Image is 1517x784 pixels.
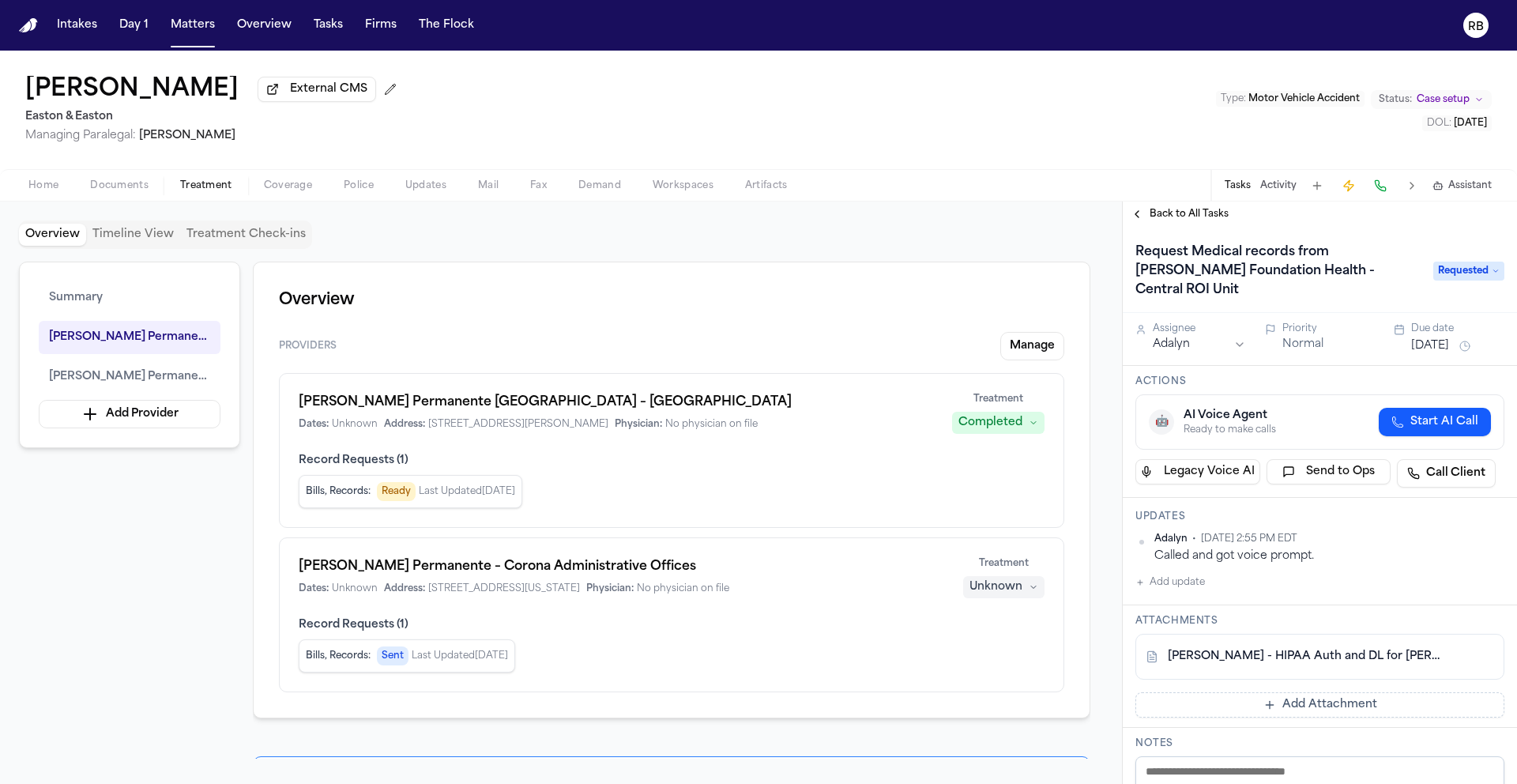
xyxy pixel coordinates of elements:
span: 🤖 [1155,414,1169,430]
span: Mail [478,179,499,192]
button: Completed [952,412,1045,434]
a: Home [19,18,38,33]
button: Summary [39,281,220,315]
span: Coverage [264,179,312,192]
span: [PERSON_NAME] Permanente – Corona Administrative Offices [49,367,210,386]
div: Unknown [969,579,1022,595]
button: Day 1 [113,11,155,40]
button: Intakes [51,11,104,40]
button: Firms [359,11,403,40]
a: Call Client [1397,459,1496,488]
span: Unknown [332,582,378,595]
span: Updates [405,179,446,192]
button: External CMS [258,77,376,102]
span: Documents [90,179,149,192]
button: Normal [1282,337,1323,352]
span: Case setup [1417,93,1470,106]
h1: [PERSON_NAME] [25,76,239,104]
button: Assistant [1432,179,1492,192]
h3: Actions [1135,375,1504,388]
span: Physician: [586,582,634,595]
span: [PERSON_NAME] Permanente [GEOGRAPHIC_DATA] – [GEOGRAPHIC_DATA] [49,328,210,347]
h2: Easton & Easton [25,107,403,126]
span: Type : [1221,94,1246,104]
button: Overview [231,11,298,40]
span: Assistant [1448,179,1492,192]
span: [DATE] 2:55 PM EDT [1201,533,1297,545]
span: Start AI Call [1410,414,1478,430]
div: Assignee [1153,322,1246,335]
button: Edit DOL: 2025-06-20 [1422,115,1492,131]
button: Add update [1135,573,1205,592]
button: [PERSON_NAME] Permanente – Corona Administrative Offices [39,360,220,394]
button: Unknown [963,576,1045,598]
span: Status: [1379,93,1412,106]
text: RB [1468,21,1484,32]
h1: Overview [279,288,1064,313]
button: Snooze task [1455,337,1474,356]
span: Adalyn [1154,533,1188,545]
h3: Notes [1135,737,1504,750]
span: Address: [384,582,425,595]
span: Address: [384,418,425,431]
span: Treatment [973,393,1023,405]
div: AI Voice Agent [1184,408,1276,424]
span: Managing Paralegal: [25,130,136,141]
a: The Flock [412,11,480,40]
button: Activity [1260,179,1297,192]
span: Dates: [299,582,329,595]
span: No physician on file [665,418,758,431]
button: Edit matter name [25,76,239,104]
span: [DATE] [1454,119,1487,128]
span: Physician: [615,418,662,431]
span: Motor Vehicle Accident [1248,94,1360,104]
span: [STREET_ADDRESS][PERSON_NAME] [428,418,608,431]
button: Timeline View [86,224,180,246]
div: Ready to make calls [1184,424,1276,436]
button: Change status from Case setup [1371,90,1492,109]
span: • [1192,533,1196,545]
span: External CMS [290,81,367,97]
button: Send to Ops [1267,459,1391,484]
span: DOL : [1427,119,1451,128]
span: Back to All Tasks [1150,208,1229,220]
span: Record Requests ( 1 ) [299,617,1045,633]
button: Add Task [1306,175,1328,197]
button: Treatment Check-ins [180,224,312,246]
button: Add Provider [39,400,220,428]
button: Manage [1000,332,1064,360]
button: Back to All Tasks [1123,208,1237,220]
span: No physician on file [637,582,729,595]
button: Make a Call [1369,175,1391,197]
span: Home [28,179,58,192]
a: Tasks [307,11,349,40]
span: Dates: [299,418,329,431]
span: Last Updated [DATE] [419,485,515,498]
span: Police [344,179,374,192]
div: Due date [1411,322,1504,335]
span: Last Updated [DATE] [412,650,508,662]
button: Add Attachment [1135,692,1504,718]
div: Called and got voice prompt. [1154,548,1504,563]
h1: [PERSON_NAME] Permanente – Corona Administrative Offices [299,557,943,576]
button: Edit Type: Motor Vehicle Accident [1216,91,1365,107]
button: Matters [164,11,221,40]
span: Treatment [180,179,232,192]
span: Record Requests ( 1 ) [299,453,1045,469]
span: Sent [377,646,408,665]
h3: Updates [1135,511,1504,523]
h3: Attachments [1135,615,1504,628]
button: Overview [19,224,86,246]
button: Create Immediate Task [1338,175,1360,197]
button: Start AI Call [1379,408,1491,436]
span: [STREET_ADDRESS][US_STATE] [428,582,580,595]
span: Requested [1433,262,1504,281]
span: Bills, Records : [306,650,371,662]
span: Fax [530,179,547,192]
span: [PERSON_NAME] [139,130,235,141]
